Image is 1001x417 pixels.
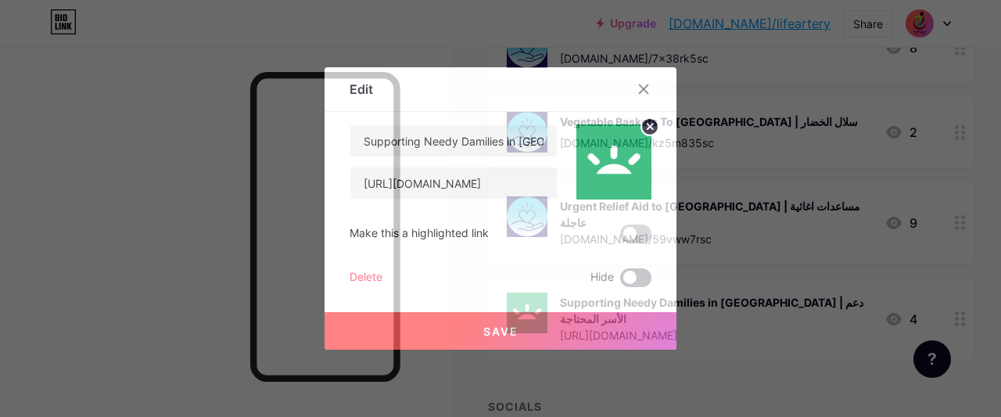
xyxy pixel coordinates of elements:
button: Save [325,312,676,350]
div: Delete [350,268,382,287]
div: Make this a highlighted link [350,225,489,243]
input: Title [350,125,557,156]
span: Hide [590,268,614,287]
input: URL [350,167,557,199]
span: Save [483,325,518,338]
div: Edit [350,80,373,99]
img: link_thumbnail [576,124,651,200]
